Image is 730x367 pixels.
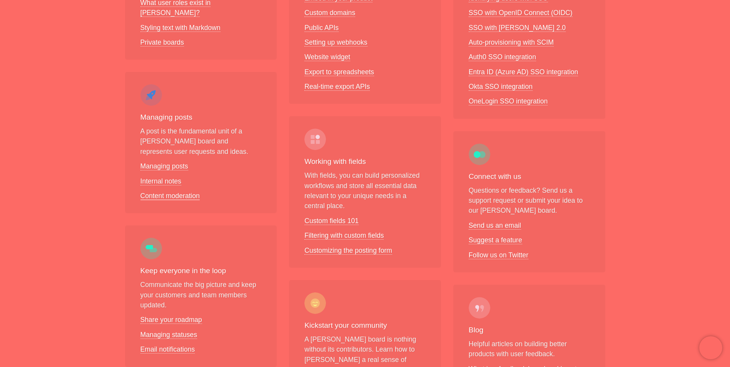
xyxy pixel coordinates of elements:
[140,38,184,47] a: Private boards
[304,156,426,167] h3: Working with fields
[140,280,262,310] p: Communicate the big picture and keep your customers and team members updated.
[304,232,384,240] a: Filtering with custom fields
[140,345,195,354] a: Email notifications
[304,247,392,255] a: Customizing the posting form
[304,217,359,225] a: Custom fields 101
[140,24,221,32] a: Styling text with Markdown
[469,236,522,244] a: Suggest a feature
[140,316,202,324] a: Share your roadmap
[469,9,573,17] a: SSO with OpenID Connect (OIDC)
[140,331,197,339] a: Managing statuses
[469,68,578,76] a: Entra ID (Azure AD) SSO integration
[469,339,590,359] p: Helpful articles on building better products with user feedback.
[140,192,200,200] a: Content moderation
[304,53,350,61] a: Website widget
[304,320,426,331] h3: Kickstart your community
[304,9,355,17] a: Custom domains
[304,38,367,47] a: Setting up webhooks
[140,112,262,123] h3: Managing posts
[304,170,426,211] p: With fields, you can build personalized workflows and store all essential data relevant to your u...
[140,265,262,277] h3: Keep everyone in the loop
[469,251,528,259] a: Follow us on Twitter
[469,325,590,336] h3: Blog
[304,68,374,76] a: Export to spreadsheets
[469,97,548,105] a: OneLogin SSO integration
[469,83,533,91] a: Okta SSO integration
[304,24,339,32] a: Public APIs
[140,177,182,185] a: Internal notes
[140,126,262,157] p: A post is the fundamental unit of a [PERSON_NAME] board and represents user requests and ideas.
[469,185,590,216] p: Questions or feedback? Send us a support request or submit your idea to our [PERSON_NAME] board.
[699,336,722,359] iframe: Chatra live chat
[469,222,521,230] a: Send us an email
[469,24,566,32] a: SSO with [PERSON_NAME] 2.0
[469,53,536,61] a: Auth0 SSO integration
[469,38,554,47] a: Auto-provisioning with SCIM
[469,171,590,182] h3: Connect with us
[304,83,370,91] a: Real-time export APIs
[140,162,188,170] a: Managing posts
